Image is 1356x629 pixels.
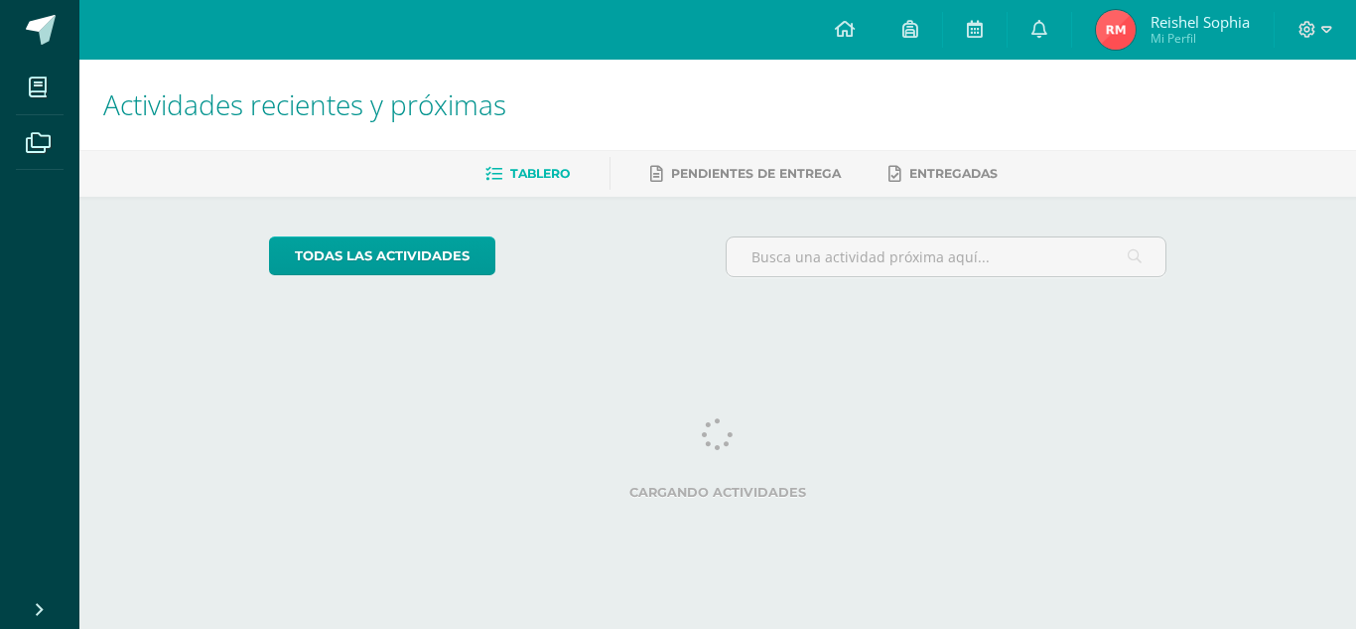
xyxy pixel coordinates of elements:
span: Actividades recientes y próximas [103,85,506,123]
span: Pendientes de entrega [671,166,841,181]
input: Busca una actividad próxima aquí... [727,237,1166,276]
a: todas las Actividades [269,236,495,275]
label: Cargando actividades [269,485,1167,500]
img: 0b318f98f042d2ed662520fecf106ed1.png [1096,10,1136,50]
a: Pendientes de entrega [650,158,841,190]
a: Tablero [485,158,570,190]
span: Tablero [510,166,570,181]
span: Entregadas [909,166,998,181]
span: Reishel Sophia [1151,12,1250,32]
span: Mi Perfil [1151,30,1250,47]
a: Entregadas [888,158,998,190]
